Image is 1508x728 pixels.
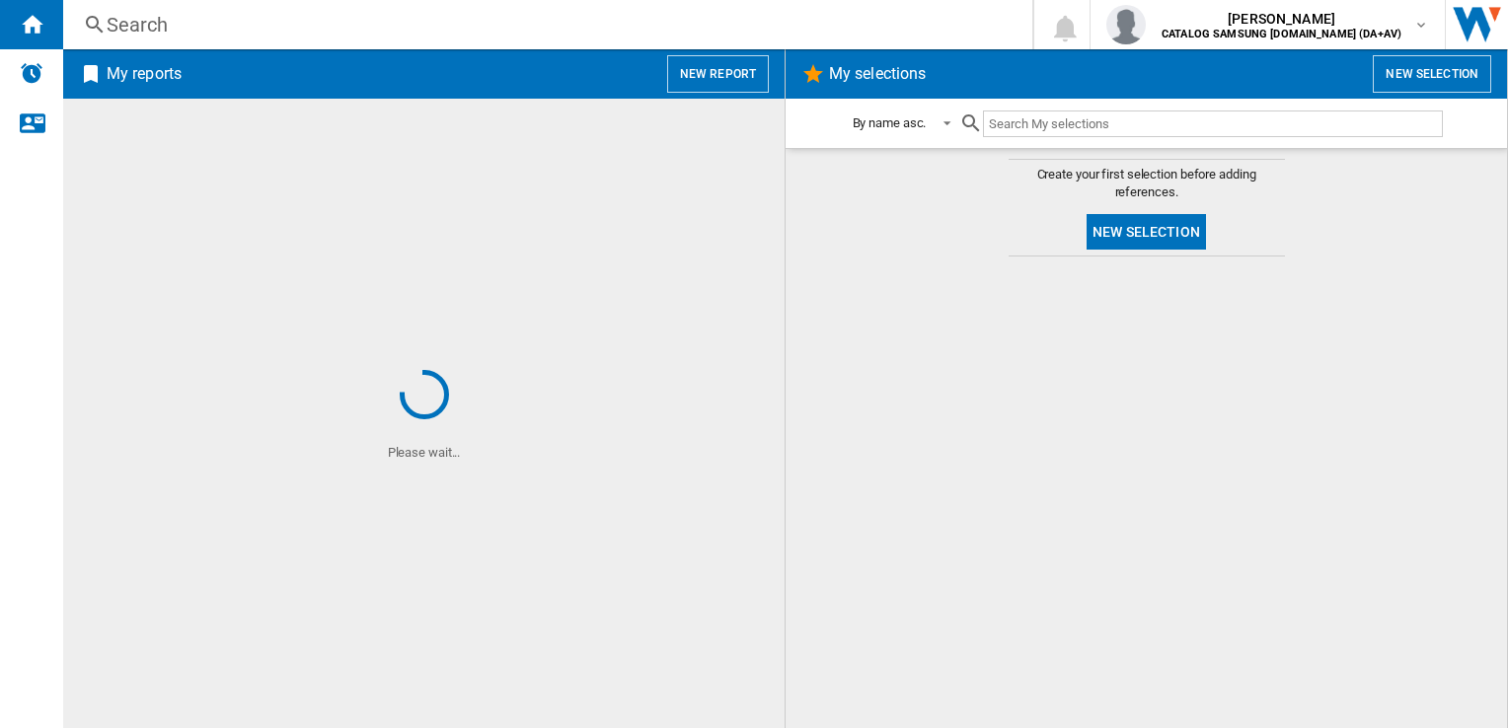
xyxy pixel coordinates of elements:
span: Create your first selection before adding references. [1009,166,1285,201]
h2: My selections [825,55,930,93]
img: profile.jpg [1106,5,1146,44]
div: By name asc. [853,115,927,130]
button: New report [667,55,769,93]
img: alerts-logo.svg [20,61,43,85]
button: New selection [1373,55,1491,93]
div: Search [107,11,981,38]
button: New selection [1087,214,1206,250]
input: Search My selections [983,110,1442,137]
b: CATALOG SAMSUNG [DOMAIN_NAME] (DA+AV) [1162,28,1401,40]
span: [PERSON_NAME] [1162,9,1401,29]
ng-transclude: Please wait... [388,445,461,460]
h2: My reports [103,55,186,93]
